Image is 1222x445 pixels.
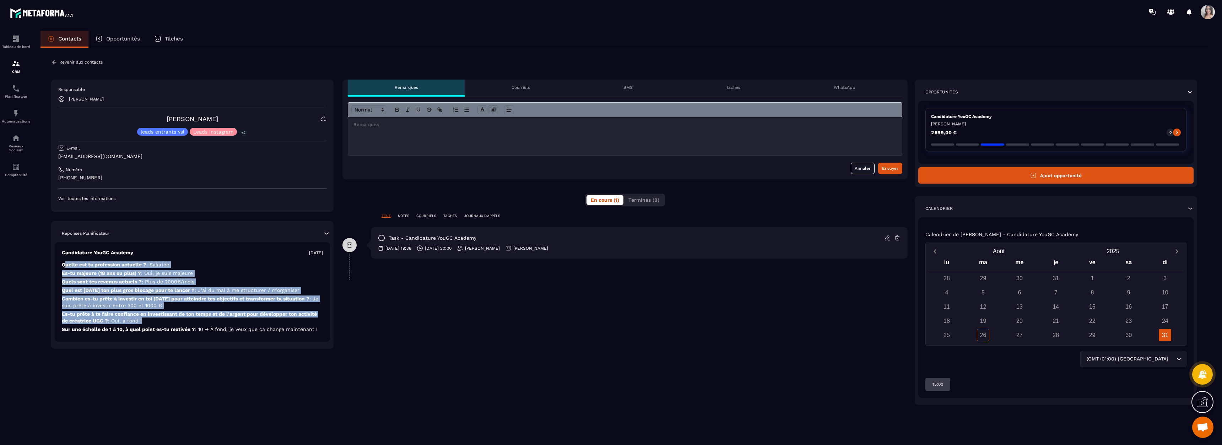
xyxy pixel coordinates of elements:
div: 22 [1086,315,1098,327]
p: +2 [239,129,248,136]
p: Comptabilité [2,173,30,177]
div: 1 [1086,272,1098,284]
button: Envoyer [878,163,902,174]
p: [PERSON_NAME] [931,121,1181,127]
span: : Salariée [146,262,169,267]
p: [PERSON_NAME] [69,97,104,102]
div: Envoyer [882,165,898,172]
div: 21 [1050,315,1062,327]
p: TÂCHES [443,213,457,218]
button: Ajout opportunité [918,167,1194,184]
div: ma [965,257,1001,270]
button: Annuler [851,163,875,174]
div: 26 [977,329,989,341]
div: 25 [940,329,953,341]
div: 19 [977,315,989,327]
div: 28 [940,272,953,284]
div: 10 [1159,286,1171,299]
p: Opportunités [106,36,140,42]
div: 29 [977,272,989,284]
p: [DATE] [309,250,323,256]
div: 14 [1050,300,1062,313]
p: Automatisations [2,119,30,123]
p: TOUT [382,213,391,218]
p: 15:00 [932,381,943,387]
p: Opportunités [925,89,958,95]
p: Calendrier [925,206,953,211]
div: 5 [977,286,989,299]
p: 0 [1169,130,1172,135]
div: ve [1074,257,1110,270]
p: Es-tu majeure (18 ans ou plus) ? [62,270,323,277]
p: Candidature YouGC Academy [931,114,1181,119]
div: 4 [940,286,953,299]
div: 30 [1013,272,1026,284]
div: lu [929,257,965,270]
div: 15 [1086,300,1098,313]
div: sa [1110,257,1147,270]
span: Terminés (8) [628,197,659,203]
button: Terminés (8) [624,195,664,205]
div: me [1001,257,1038,270]
div: 3 [1159,272,1171,284]
div: 18 [940,315,953,327]
img: formation [12,59,20,68]
img: formation [12,34,20,43]
a: automationsautomationsAutomatisations [2,104,30,129]
a: Contacts [40,31,88,48]
div: 13 [1013,300,1026,313]
span: : Oui, je suis majeure [141,270,193,276]
p: task - Candidature YouGC Academy [389,235,476,242]
p: Revenir aux contacts [59,60,103,65]
a: formationformationCRM [2,54,30,79]
div: 20 [1013,315,1026,327]
div: 16 [1123,300,1135,313]
div: Search for option [1080,351,1186,367]
p: [PERSON_NAME] [465,245,500,251]
p: [EMAIL_ADDRESS][DOMAIN_NAME] [58,153,326,160]
button: Open months overlay [942,245,1056,257]
a: [PERSON_NAME] [167,115,218,123]
p: Numéro [66,167,82,173]
p: NOTES [398,213,409,218]
p: CRM [2,70,30,74]
div: 27 [1013,329,1026,341]
div: 2 [1123,272,1135,284]
p: E-mail [66,145,80,151]
div: 7 [1050,286,1062,299]
img: scheduler [12,84,20,93]
img: logo [10,6,74,19]
a: Tâches [147,31,190,48]
p: Tableau de bord [2,45,30,49]
p: COURRIELS [416,213,436,218]
div: 8 [1086,286,1098,299]
a: formationformationTableau de bord [2,29,30,54]
div: 17 [1159,300,1171,313]
p: Es-tu prête à te faire confiance en investissant de ton temps et de l'argent pour développer ton ... [62,311,323,324]
span: : Oui, à fond ! [108,318,142,324]
div: je [1038,257,1074,270]
p: Responsable [58,87,326,92]
p: WhatsApp [834,85,855,90]
p: Courriels [512,85,530,90]
p: Contacts [58,36,81,42]
div: 31 [1159,329,1171,341]
p: Voir toutes les informations [58,196,326,201]
p: [DATE] 20:00 [425,245,452,251]
p: Leads Instagram [193,129,233,134]
div: 31 [1050,272,1062,284]
div: di [1147,257,1183,270]
p: Tâches [165,36,183,42]
button: Next month [1170,246,1183,256]
p: Tâches [726,85,740,90]
div: Calendar wrapper [929,257,1183,341]
p: SMS [623,85,633,90]
div: 11 [940,300,953,313]
p: Planificateur [2,94,30,98]
p: JOURNAUX D'APPELS [464,213,500,218]
input: Search for option [1169,355,1175,363]
p: [PERSON_NAME] [513,245,548,251]
a: social-networksocial-networkRéseaux Sociaux [2,129,30,157]
img: automations [12,109,20,118]
p: Remarques [395,85,418,90]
